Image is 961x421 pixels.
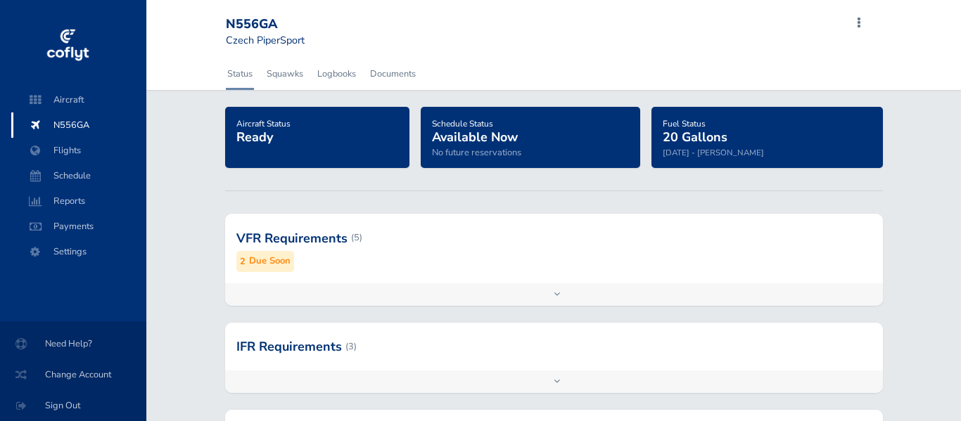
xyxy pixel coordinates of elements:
[25,138,132,163] span: Flights
[663,147,764,158] small: [DATE] - [PERSON_NAME]
[226,33,305,47] small: Czech PiperSport
[25,163,132,188] span: Schedule
[663,129,727,145] span: 20 Gallons
[25,239,132,264] span: Settings
[265,58,305,89] a: Squawks
[236,129,273,145] span: Ready
[25,87,132,112] span: Aircraft
[17,393,129,418] span: Sign Out
[17,331,129,356] span: Need Help?
[44,25,91,67] img: coflyt logo
[25,188,132,214] span: Reports
[226,58,254,89] a: Status
[25,112,132,138] span: N556GA
[432,118,493,129] span: Schedule Status
[432,146,521,159] span: No future reservations
[369,58,417,89] a: Documents
[17,362,129,387] span: Change Account
[663,118,706,129] span: Fuel Status
[432,129,518,145] span: Available Now
[316,58,357,89] a: Logbooks
[226,17,327,32] div: N556GA
[432,114,518,146] a: Schedule StatusAvailable Now
[25,214,132,239] span: Payments
[249,254,291,268] small: Due Soon
[236,118,291,129] span: Aircraft Status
